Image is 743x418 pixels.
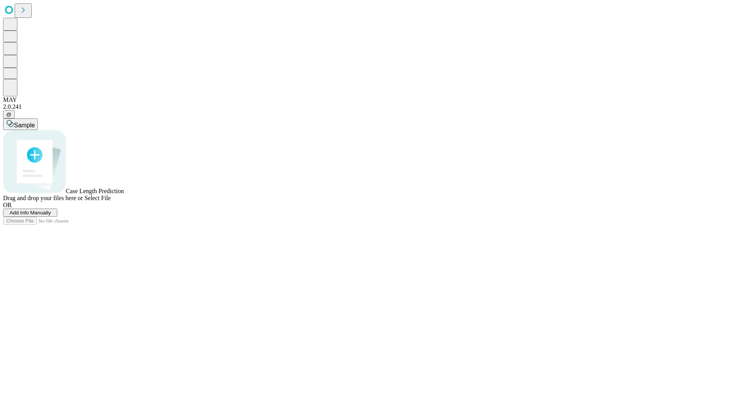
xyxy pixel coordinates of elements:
span: Add Info Manually [10,210,51,216]
div: MAY [3,96,740,103]
div: 2.0.241 [3,103,740,110]
span: Sample [14,122,35,128]
span: Select File [84,195,111,201]
button: Sample [3,118,38,130]
button: Add Info Manually [3,209,57,217]
span: Case Length Prediction [66,188,124,194]
span: OR [3,202,12,208]
span: @ [6,111,12,117]
span: Drag and drop your files here or [3,195,83,201]
button: @ [3,110,15,118]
